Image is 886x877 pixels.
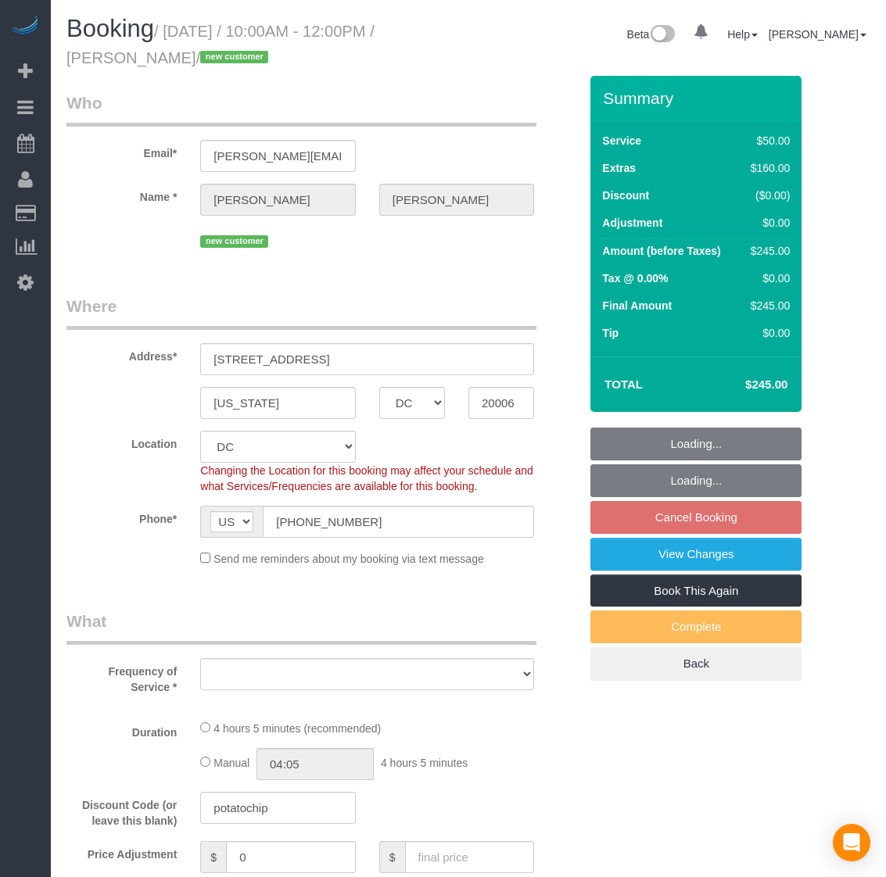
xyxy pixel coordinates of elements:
[602,188,649,203] label: Discount
[602,160,636,176] label: Extras
[381,757,468,769] span: 4 hours 5 minutes
[55,140,188,161] label: Email*
[602,270,668,286] label: Tax @ 0.00%
[603,89,794,107] h3: Summary
[744,133,790,149] div: $50.00
[627,28,676,41] a: Beta
[9,16,41,38] img: Automaid Logo
[200,841,226,873] span: $
[602,215,662,231] label: Adjustment
[698,378,787,392] h4: $245.00
[55,719,188,740] label: Duration
[55,343,188,364] label: Address*
[66,610,536,645] legend: What
[727,28,758,41] a: Help
[200,235,268,248] span: new customer
[66,295,536,330] legend: Where
[200,140,355,172] input: Email*
[213,722,381,735] span: 4 hours 5 minutes (recommended)
[602,298,672,313] label: Final Amount
[66,91,536,127] legend: Who
[55,184,188,205] label: Name *
[744,188,790,203] div: ($0.00)
[200,184,355,216] input: First Name*
[55,658,188,695] label: Frequency of Service *
[200,464,533,492] span: Changing the Location for this booking may affect your schedule and what Services/Frequencies are...
[55,841,188,862] label: Price Adjustment
[833,824,870,861] div: Open Intercom Messenger
[213,553,484,565] span: Send me reminders about my booking via text message
[200,387,355,419] input: City*
[66,23,375,66] small: / [DATE] / 10:00AM - 12:00PM / [PERSON_NAME]
[55,792,188,829] label: Discount Code (or leave this blank)
[590,575,802,607] a: Book This Again
[604,378,643,391] strong: Total
[744,325,790,341] div: $0.00
[55,431,188,452] label: Location
[602,325,619,341] label: Tip
[196,49,274,66] span: /
[769,28,866,41] a: [PERSON_NAME]
[744,160,790,176] div: $160.00
[200,51,268,63] span: new customer
[602,133,641,149] label: Service
[649,25,675,45] img: New interface
[602,243,720,259] label: Amount (before Taxes)
[744,215,790,231] div: $0.00
[590,647,802,680] a: Back
[590,538,802,571] a: View Changes
[744,270,790,286] div: $0.00
[405,841,535,873] input: final price
[66,15,154,42] span: Booking
[468,387,534,419] input: Zip Code*
[379,841,405,873] span: $
[263,506,534,538] input: Phone*
[744,298,790,313] div: $245.00
[744,243,790,259] div: $245.00
[55,506,188,527] label: Phone*
[379,184,534,216] input: Last Name*
[213,757,249,769] span: Manual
